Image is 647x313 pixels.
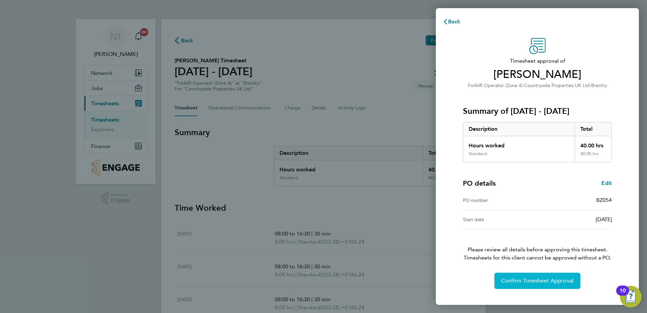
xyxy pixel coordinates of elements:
span: Countryside Properties UK Ltd [524,83,590,88]
h4: PO details [463,179,496,188]
div: 10 [620,291,626,299]
div: Hours worked [463,136,575,151]
div: 40.00 hrs [575,136,612,151]
div: PO number [463,196,537,204]
div: Total [575,122,612,136]
span: Timesheets for this client cannot be approved without a PO. [455,254,620,262]
span: Confirm Timesheet Approval [501,277,574,284]
span: Timesheet approval of [463,57,612,65]
span: [PERSON_NAME] [463,68,612,81]
div: 40.00 hrs [575,151,612,162]
span: BZ054 [596,197,612,203]
button: Open Resource Center, 10 new notifications [620,286,642,308]
span: · [523,83,524,88]
button: Confirm Timesheet Approval [494,273,580,289]
div: [DATE] [537,215,612,224]
p: Please review all details before approving this timesheet. [455,229,620,262]
button: Back [436,15,467,28]
span: Back [448,18,461,25]
span: Brentry [591,83,607,88]
span: Forklift Operator (Zone 4) [468,83,523,88]
div: Start date [463,215,537,224]
div: Standard [469,151,487,156]
div: Summary of 22 - 28 Sep 2025 [463,122,612,162]
span: Edit [601,180,612,186]
a: Edit [601,179,612,187]
span: · [590,83,591,88]
div: Description [463,122,575,136]
h3: Summary of [DATE] - [DATE] [463,106,612,117]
